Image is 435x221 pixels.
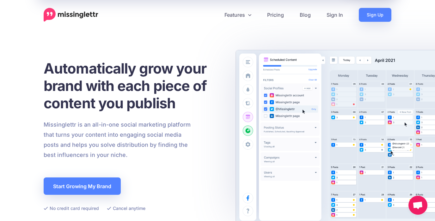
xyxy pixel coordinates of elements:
a: Home [44,8,98,22]
div: Öppna chatt [408,196,427,215]
a: Blog [292,8,319,22]
a: Sign Up [359,8,391,22]
li: Cancel anytime [107,204,145,212]
a: Features [217,8,259,22]
h1: Automatically grow your brand with each piece of content you publish [44,60,222,112]
a: Sign In [319,8,351,22]
li: No credit card required [44,204,99,212]
a: Pricing [259,8,292,22]
a: Start Growing My Brand [44,177,121,195]
p: Missinglettr is an all-in-one social marketing platform that turns your content into engaging soc... [44,120,191,160]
